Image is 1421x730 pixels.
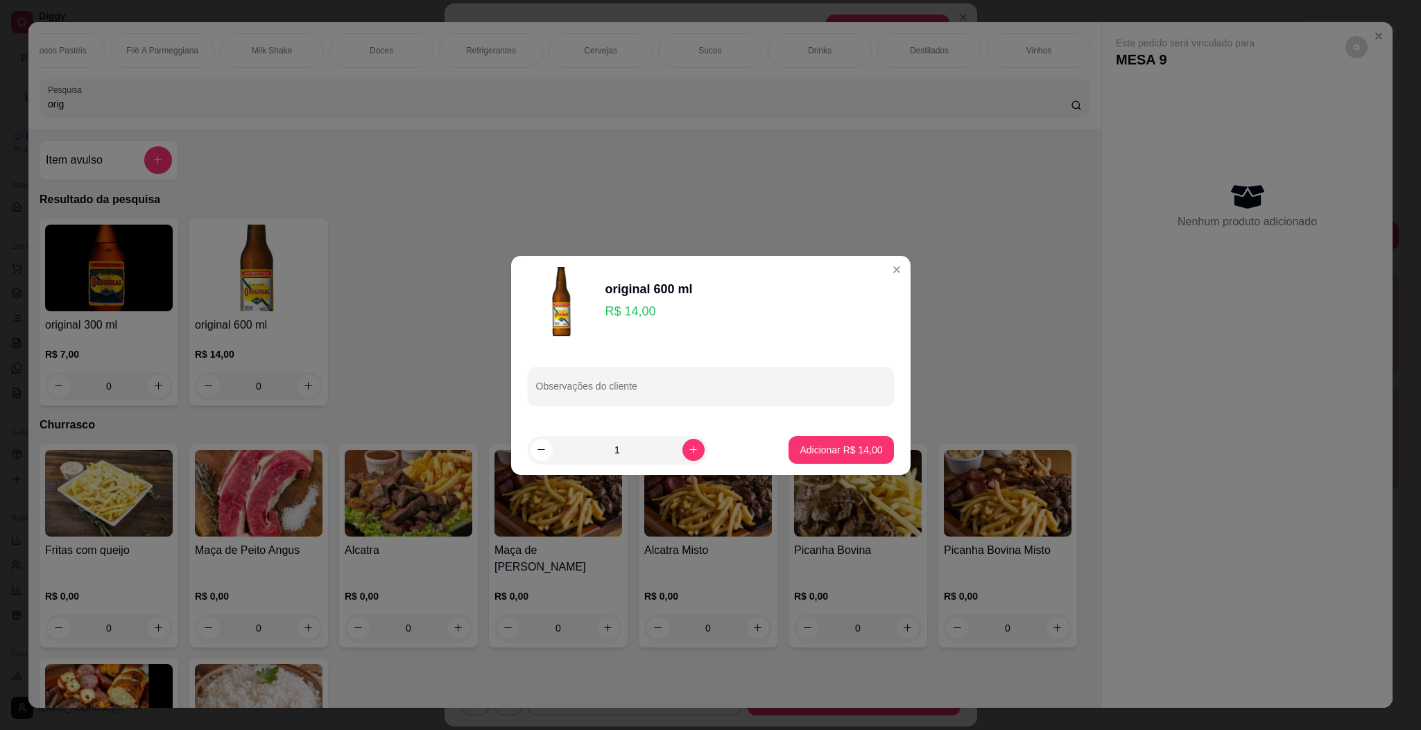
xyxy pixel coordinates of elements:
[605,279,693,299] div: original 600 ml
[800,443,882,457] p: Adicionar R$ 14,00
[531,439,553,461] button: decrease-product-quantity
[536,385,886,399] input: Observações do cliente
[605,302,693,321] p: R$ 14,00
[682,439,705,461] button: increase-product-quantity
[528,267,597,336] img: product-image
[886,259,908,281] button: Close
[789,436,893,464] button: Adicionar R$ 14,00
